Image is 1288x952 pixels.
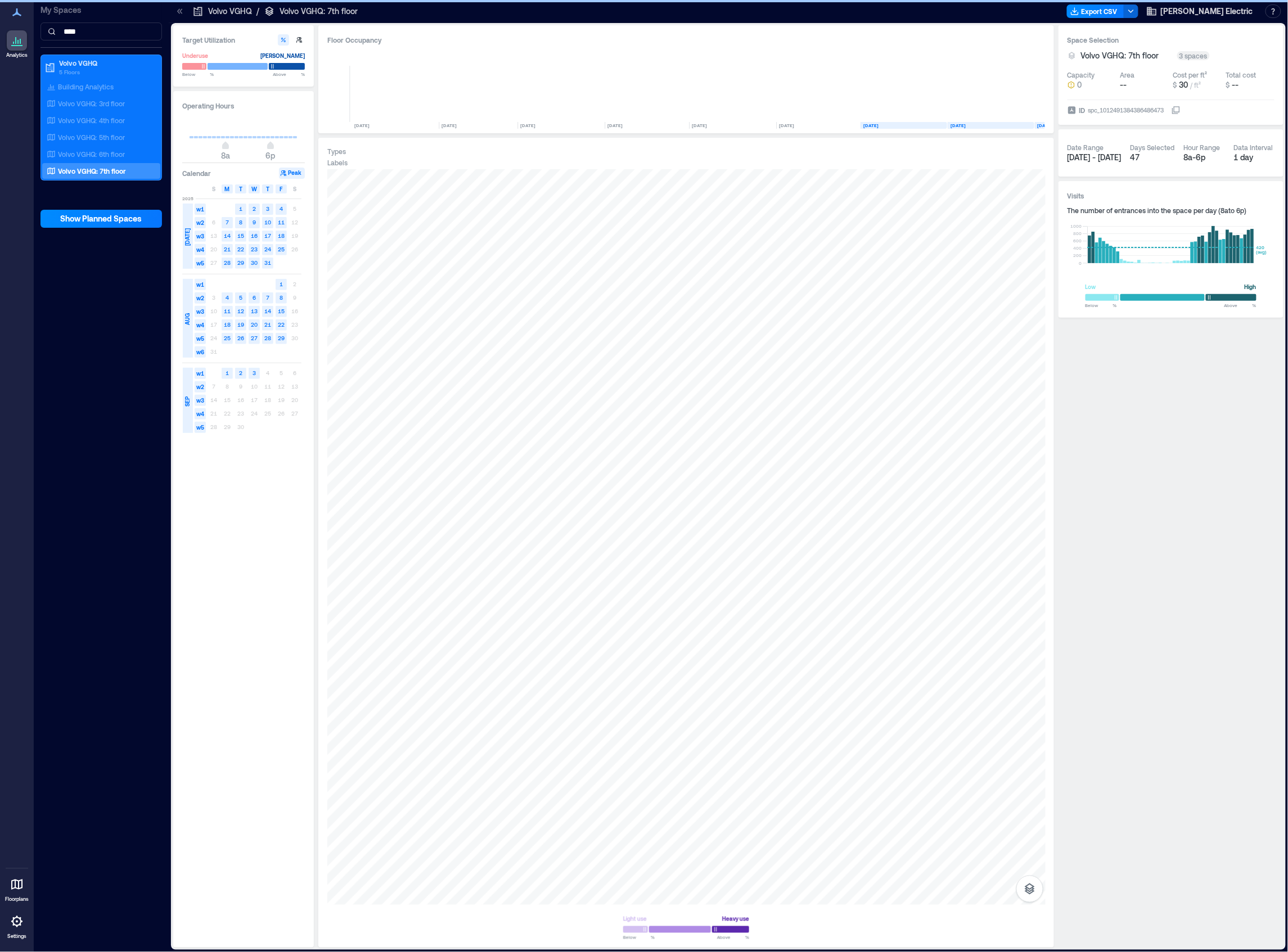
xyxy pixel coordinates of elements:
button: Volvo VGHQ: 7th floor [1081,50,1173,61]
text: [DATE] [951,123,966,128]
button: Show Planned Spaces [40,210,162,228]
text: 1 [226,369,229,376]
span: Above % [1224,302,1257,309]
text: 31 [264,259,271,266]
span: $ [1173,81,1177,89]
span: Above % [717,934,749,941]
tspan: 400 [1073,245,1082,251]
text: [DATE] [442,123,457,128]
span: M [225,184,230,193]
span: SEP [183,396,192,407]
text: [DATE] [354,123,370,128]
text: 28 [224,259,231,266]
span: w3 [195,231,206,242]
div: 8a - 6p [1184,152,1225,163]
span: w2 [195,292,206,304]
div: Heavy use [722,913,749,924]
span: w1 [195,204,206,215]
text: 8 [239,219,242,225]
span: w4 [195,408,206,419]
span: [DATE] [183,229,192,246]
div: spc_1012491384386486473 [1087,105,1165,116]
text: 26 [237,335,244,341]
div: High [1245,281,1257,292]
tspan: 200 [1073,253,1082,259]
span: -- [1232,80,1239,89]
span: Below % [182,71,214,78]
tspan: 800 [1073,231,1082,236]
text: 19 [237,321,244,328]
div: Light use [623,913,647,924]
text: 14 [264,308,271,314]
text: 17 [264,232,271,239]
text: 18 [224,321,231,328]
text: 25 [224,335,231,341]
div: 1 day [1234,152,1275,163]
text: 8 [280,294,283,301]
div: Hour Range [1184,143,1221,152]
div: Low [1086,281,1096,292]
button: Export CSV [1067,4,1124,18]
span: W [251,184,257,193]
h3: Visits [1068,190,1275,201]
text: 2 [253,205,256,212]
text: 28 [264,335,271,341]
text: 14 [224,232,231,239]
div: Days Selected [1131,143,1175,152]
h3: Calendar [182,168,211,179]
text: 18 [278,232,285,239]
div: Floor Occupancy [327,34,1045,46]
div: Labels [327,158,348,167]
span: w4 [195,244,206,255]
text: 11 [224,308,231,314]
span: 2025 [182,195,193,202]
span: w3 [195,395,206,406]
text: 25 [278,246,285,252]
button: IDspc_1012491384386486473 [1172,106,1181,115]
text: 3 [266,205,269,212]
div: Total cost [1226,70,1257,79]
p: Analytics [6,52,28,58]
p: Volvo VGHQ: 5th floor [58,133,125,142]
text: 4 [226,294,229,301]
p: Building Analytics [58,82,114,91]
a: Settings [3,908,30,943]
a: Floorplans [2,871,32,906]
text: 22 [278,321,285,328]
text: [DATE] [607,123,623,128]
span: F [280,184,283,193]
span: -- [1120,80,1127,89]
button: Peak [279,168,305,179]
span: [PERSON_NAME] Electric [1161,6,1253,17]
span: T [239,184,242,193]
p: Volvo VGHQ: 3rd floor [58,99,125,108]
text: [DATE] [779,123,794,128]
span: w5 [195,258,206,269]
text: 29 [278,335,285,341]
text: [DATE] [520,123,535,128]
button: 0 [1068,79,1116,91]
p: / [256,6,259,17]
p: Volvo VGHQ: 4th floor [58,116,125,125]
text: 21 [224,246,231,252]
span: AUG [183,314,192,326]
tspan: 600 [1073,238,1082,243]
span: S [212,184,215,193]
text: 3 [253,369,256,376]
span: Below % [623,934,655,941]
h3: Space Selection [1068,34,1275,46]
p: Volvo VGHQ: 7th floor [280,6,358,17]
p: Floorplans [5,896,29,903]
div: [PERSON_NAME] [260,50,305,61]
div: The number of entrances into the space per day ( 8a to 6p ) [1068,206,1275,215]
span: w1 [195,368,206,379]
text: 20 [251,321,258,328]
p: My Spaces [40,4,162,16]
div: Area [1120,70,1135,79]
div: Data Interval [1234,143,1273,152]
tspan: 0 [1079,260,1082,266]
text: 23 [251,246,258,252]
text: 9 [253,219,256,225]
text: 2 [239,369,242,376]
button: $ 30 / ft² [1173,79,1222,91]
